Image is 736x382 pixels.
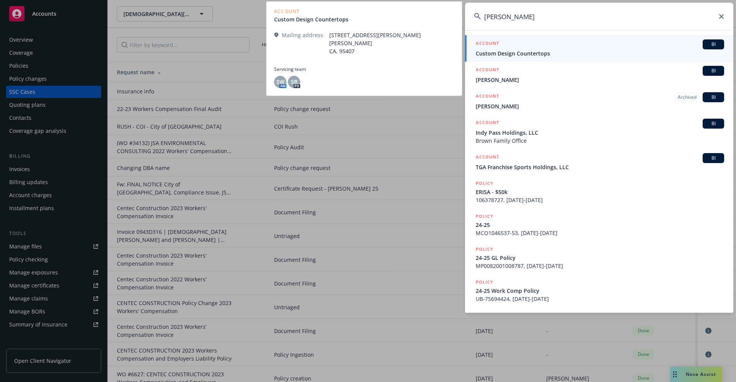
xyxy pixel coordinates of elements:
span: BI [706,41,721,48]
span: BI [706,120,721,127]
span: Custom Design Countertops [476,49,724,57]
span: 24-25 [476,221,724,229]
span: MP0082001008787, [DATE]-[DATE] [476,262,724,270]
span: BI [706,67,721,74]
h5: POLICY [476,212,493,220]
a: POLICY24-25MCO1046537-53, [DATE]-[DATE] [465,208,733,241]
a: ACCOUNTBI[PERSON_NAME] [465,62,733,88]
span: TGA Franchise Sports Holdings, LLC [476,163,724,171]
span: [PERSON_NAME] [476,102,724,110]
a: POLICY [465,307,733,340]
h5: ACCOUNT [476,39,499,49]
h5: ACCOUNT [476,92,499,101]
input: Search... [465,3,733,30]
a: ACCOUNTBITGA Franchise Sports Holdings, LLC [465,149,733,175]
h5: POLICY [476,311,493,319]
h5: POLICY [476,278,493,286]
a: ACCOUNTBICustom Design Countertops [465,35,733,62]
span: [PERSON_NAME] [476,76,724,84]
span: 24-25 Work Comp Policy [476,287,724,295]
span: 106378727, [DATE]-[DATE] [476,196,724,204]
span: UB-7S694424, [DATE]-[DATE] [476,295,724,303]
span: 24-25 GL Policy [476,254,724,262]
span: BI [706,155,721,162]
a: ACCOUNTArchivedBI[PERSON_NAME] [465,88,733,114]
span: BI [706,94,721,101]
h5: POLICY [476,180,493,187]
h5: ACCOUNT [476,119,499,128]
h5: ACCOUNT [476,66,499,75]
a: POLICY24-25 Work Comp PolicyUB-7S694424, [DATE]-[DATE] [465,274,733,307]
a: ACCOUNTBIIndy Pass Holdings, LLCBrown Family Office [465,114,733,149]
h5: POLICY [476,245,493,253]
span: Archived [678,94,697,101]
h5: ACCOUNT [476,153,499,162]
a: POLICY24-25 GL PolicyMP0082001008787, [DATE]-[DATE] [465,241,733,274]
a: POLICYERISA - $50k106378727, [DATE]-[DATE] [465,175,733,208]
span: MCO1046537-53, [DATE]-[DATE] [476,229,724,237]
span: Indy Pass Holdings, LLC [476,129,724,137]
span: Brown Family Office [476,137,724,145]
span: ERISA - $50k [476,188,724,196]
